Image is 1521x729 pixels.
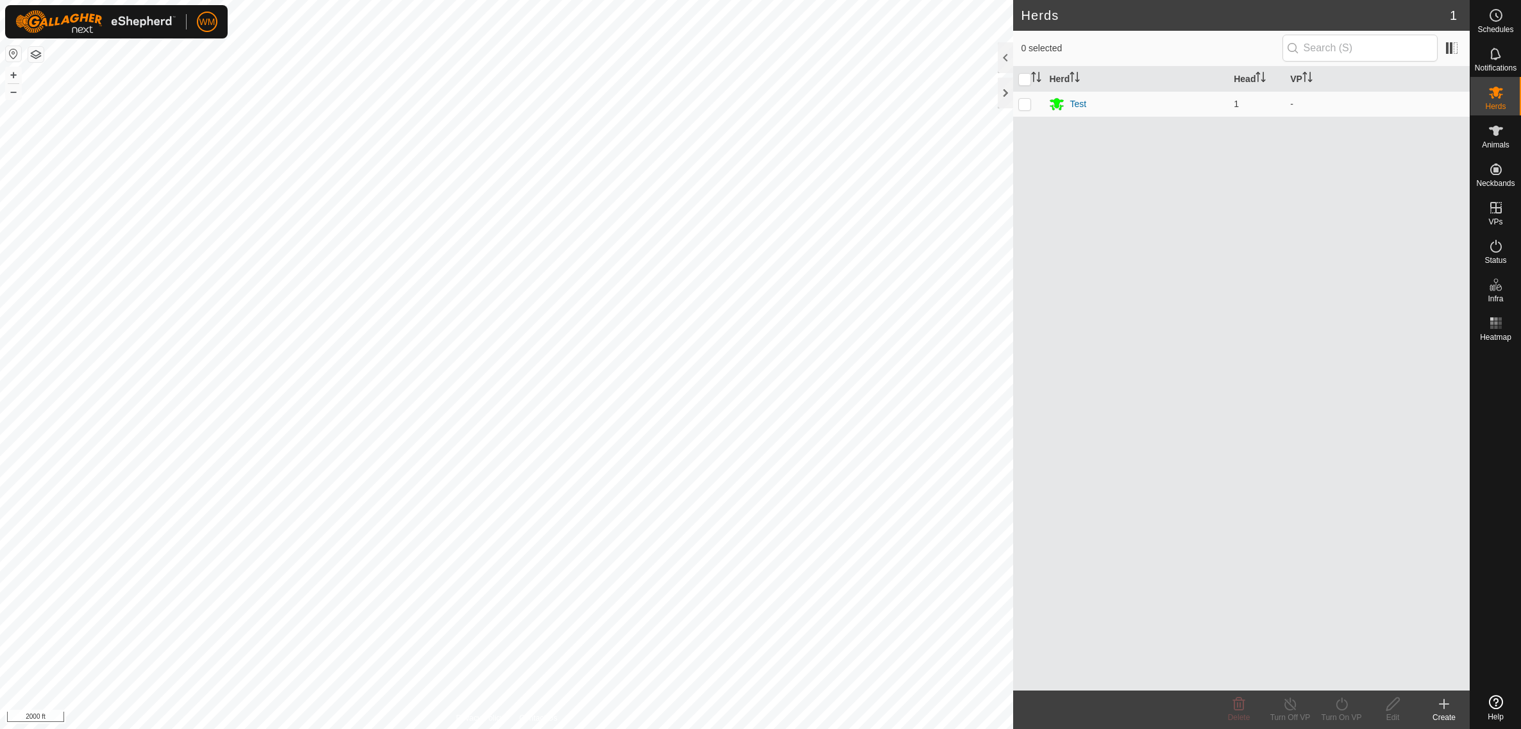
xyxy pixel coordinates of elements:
span: Infra [1488,295,1503,303]
p-sorticon: Activate to sort [1070,74,1080,84]
th: Head [1229,67,1285,92]
input: Search (S) [1282,35,1438,62]
button: – [6,84,21,99]
div: Edit [1367,712,1418,723]
a: Contact Us [519,712,557,724]
td: - [1285,91,1470,117]
p-sorticon: Activate to sort [1256,74,1266,84]
th: Herd [1044,67,1229,92]
span: 1 [1450,6,1457,25]
button: Reset Map [6,46,21,62]
button: Map Layers [28,47,44,62]
h2: Herds [1021,8,1449,23]
span: 1 [1234,99,1239,109]
span: Schedules [1477,26,1513,33]
span: VPs [1488,218,1502,226]
button: + [6,67,21,83]
p-sorticon: Activate to sort [1031,74,1041,84]
span: Animals [1482,141,1509,149]
a: Privacy Policy [456,712,504,724]
p-sorticon: Activate to sort [1302,74,1313,84]
a: Help [1470,690,1521,726]
span: Delete [1228,713,1250,722]
span: Help [1488,713,1504,721]
span: Notifications [1475,64,1517,72]
div: Test [1070,97,1086,111]
span: WM [199,15,215,29]
span: Herds [1485,103,1506,110]
span: 0 selected [1021,42,1282,55]
span: Heatmap [1480,333,1511,341]
div: Turn Off VP [1265,712,1316,723]
span: Status [1484,256,1506,264]
span: Neckbands [1476,180,1515,187]
th: VP [1285,67,1470,92]
img: Gallagher Logo [15,10,176,33]
div: Create [1418,712,1470,723]
div: Turn On VP [1316,712,1367,723]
